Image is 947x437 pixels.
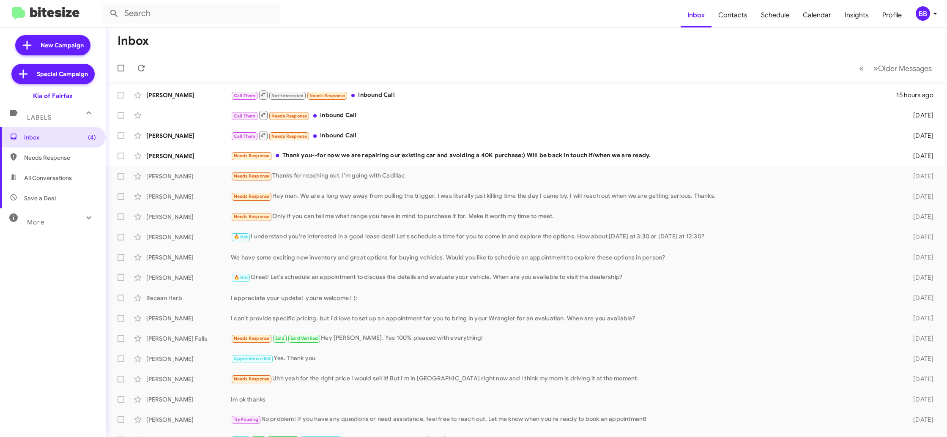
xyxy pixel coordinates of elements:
div: [PERSON_NAME] [146,273,231,282]
a: New Campaign [15,35,90,55]
div: Kia of Fairfax [33,92,73,100]
div: [DATE] [898,192,940,201]
div: I understand you're interested in a good lease deal! Let's schedule a time for you to come in and... [231,232,898,242]
span: « [859,63,864,74]
div: Im ok thanks [231,395,898,404]
a: Insights [838,3,876,27]
span: New Campaign [41,41,84,49]
div: [DATE] [898,131,940,140]
button: Previous [854,60,869,77]
div: [DATE] [898,375,940,383]
div: [DATE] [898,213,940,221]
div: [PERSON_NAME] [146,172,231,180]
a: Calendar [796,3,838,27]
div: Great! Let’s schedule an appointment to discuss the details and evaluate your vehicle. When are y... [231,273,898,282]
span: Call Them [234,113,256,119]
div: [PERSON_NAME] Falls [146,334,231,343]
div: [DATE] [898,152,940,160]
span: Needs Response [271,134,307,139]
span: Appointment Set [234,356,271,361]
div: [DATE] [898,395,940,404]
div: [PERSON_NAME] [146,233,231,241]
div: 15 hours ago [896,91,940,99]
span: Special Campaign [37,70,88,78]
div: [PERSON_NAME] [146,355,231,363]
a: Schedule [754,3,796,27]
a: Profile [876,3,909,27]
input: Search [102,3,280,24]
div: [PERSON_NAME] [146,415,231,424]
div: We have some exciting new inventory and great options for buying vehicles. Would you like to sche... [231,253,898,262]
div: Hey [PERSON_NAME]. Yes 100% pleased with everything! [231,333,898,343]
div: [DATE] [898,253,940,262]
span: 🔥 Hot [234,234,248,240]
div: Thank you--for now we are repairing our existing car and avoiding a 40K purchase:) Will be back i... [231,151,898,161]
span: Needs Response [234,336,270,341]
div: [DATE] [898,334,940,343]
div: [PERSON_NAME] [146,131,231,140]
span: All Conversations [24,174,72,182]
span: More [27,218,44,226]
span: Needs Response [234,214,270,219]
div: [PERSON_NAME] [146,152,231,160]
div: [DATE] [898,111,940,120]
div: [PERSON_NAME] [146,213,231,221]
div: [DATE] [898,294,940,302]
span: Sold [275,336,285,341]
div: Only if you can tell me what range you have in mind to purchase it for. Make it worth my time to ... [231,212,898,221]
span: Not-Interested [271,93,304,98]
div: Hey man. We are a long way away from pulling the trigger. I was literally just killing time the d... [231,191,898,201]
span: » [873,63,878,74]
button: Next [868,60,937,77]
span: 🔥 Hot [234,275,248,280]
div: I can't provide specific pricing, but I'd love to set up an appointment for you to bring in your ... [231,314,898,322]
span: (4) [88,133,96,142]
div: BB [916,6,930,21]
div: Yes. Thank you [231,354,898,363]
div: [PERSON_NAME] [146,192,231,201]
nav: Page navigation example [854,60,937,77]
div: [DATE] [898,273,940,282]
span: Older Messages [878,64,932,73]
div: Thanks for reaching out. I'm going with Cadillac [231,171,898,181]
a: Inbox [681,3,712,27]
span: Needs Response [234,153,270,158]
span: Needs Response [271,113,307,119]
span: Needs Response [234,194,270,199]
div: [PERSON_NAME] [146,375,231,383]
div: [PERSON_NAME] [146,253,231,262]
div: [PERSON_NAME] [146,314,231,322]
span: Needs Response [309,93,345,98]
div: [PERSON_NAME] [146,91,231,99]
span: Call Them [234,134,256,139]
div: Inbound Call [231,130,898,141]
div: No problem! If you have any questions or need assistance, feel free to reach out. Let me know whe... [231,415,898,424]
div: [DATE] [898,415,940,424]
div: Uhh yeah for the right price I would sell it! But I'm in [GEOGRAPHIC_DATA] right now and I think ... [231,374,898,384]
h1: Inbox [118,34,149,48]
div: [PERSON_NAME] [146,395,231,404]
span: Inbox [24,133,96,142]
span: Save a Deal [24,194,56,202]
div: [DATE] [898,314,940,322]
div: Inbound Call [231,90,896,100]
span: Needs Response [234,376,270,382]
span: Needs Response [234,173,270,179]
span: Try Pausing [234,417,258,422]
div: Recaan Harb [146,294,231,302]
span: Sold Verified [290,336,318,341]
div: I appreciate your update! youre welcome ! (: [231,294,898,302]
span: Labels [27,114,52,121]
div: [DATE] [898,233,940,241]
div: [DATE] [898,355,940,363]
a: Special Campaign [11,64,95,84]
a: Contacts [712,3,754,27]
div: Inbound Call [231,110,898,120]
span: Call Them [234,93,256,98]
div: [DATE] [898,172,940,180]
